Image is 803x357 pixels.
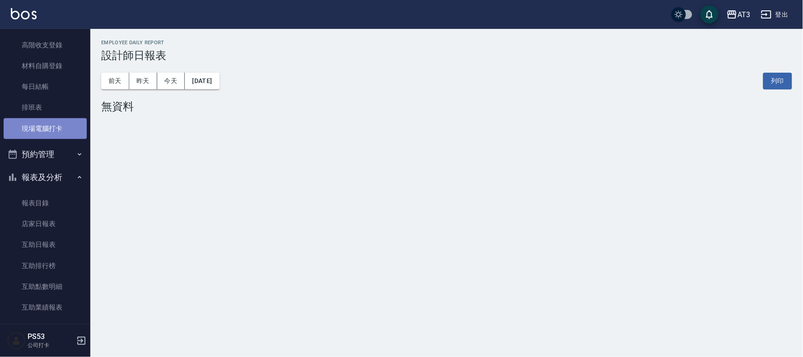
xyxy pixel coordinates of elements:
[157,73,185,89] button: 今天
[4,297,87,318] a: 互助業績報表
[757,6,792,23] button: 登出
[101,49,792,62] h3: 設計師日報表
[101,100,792,113] div: 無資料
[723,5,754,24] button: AT3
[4,318,87,338] a: 全店業績分析表
[4,193,87,213] a: 報表目錄
[737,9,750,20] div: AT3
[4,35,87,56] a: 高階收支登錄
[4,234,87,255] a: 互助日報表
[129,73,157,89] button: 昨天
[4,276,87,297] a: 互助點數明細
[101,73,129,89] button: 前天
[4,56,87,76] a: 材料自購登錄
[4,143,87,166] button: 預約管理
[11,8,37,19] img: Logo
[4,213,87,234] a: 店家日報表
[763,73,792,89] button: 列印
[28,332,74,341] h5: PS53
[4,166,87,189] button: 報表及分析
[4,255,87,276] a: 互助排行榜
[4,76,87,97] a: 每日結帳
[28,341,74,349] p: 公司打卡
[185,73,219,89] button: [DATE]
[4,97,87,118] a: 排班表
[4,118,87,139] a: 現場電腦打卡
[700,5,718,23] button: save
[101,40,792,46] h2: Employee Daily Report
[7,332,25,350] img: Person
